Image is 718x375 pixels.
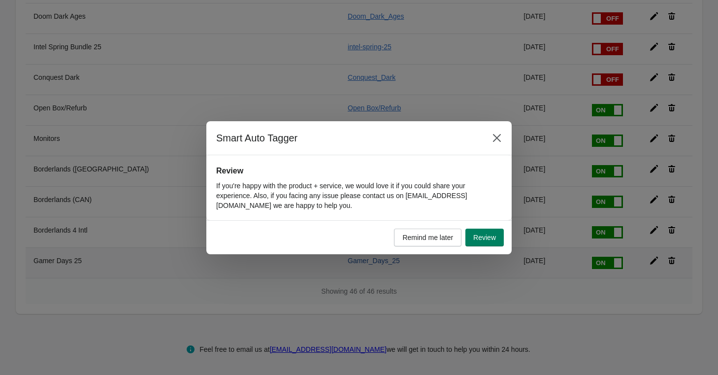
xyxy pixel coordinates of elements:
h2: Smart Auto Tagger [216,131,478,145]
button: Close [488,129,506,147]
span: Review [473,234,496,241]
span: Remind me later [402,234,453,241]
h2: Review [216,165,502,177]
p: If you're happy with the product + service, we would love it if you could share your experience. ... [216,181,502,210]
button: Review [465,229,504,246]
button: Remind me later [394,229,461,246]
